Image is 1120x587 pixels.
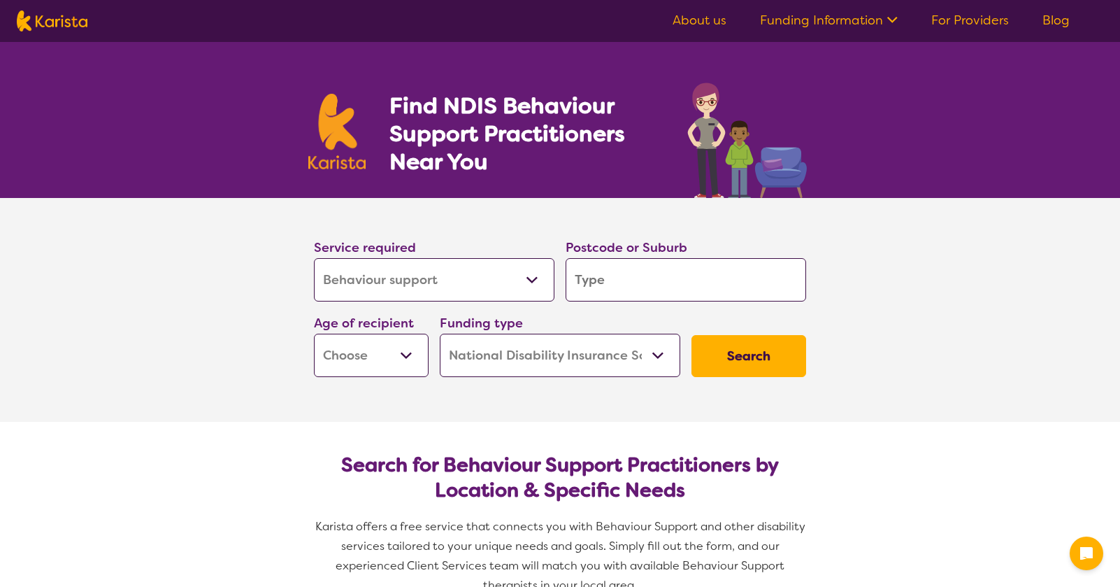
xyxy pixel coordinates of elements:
[684,76,812,198] img: behaviour-support
[314,315,414,332] label: Age of recipient
[673,12,726,29] a: About us
[566,258,806,302] input: Type
[308,94,366,169] img: Karista logo
[691,335,806,377] button: Search
[440,315,523,332] label: Funding type
[760,12,898,29] a: Funding Information
[325,453,795,503] h2: Search for Behaviour Support Practitioners by Location & Specific Needs
[566,239,687,256] label: Postcode or Suburb
[1042,12,1070,29] a: Blog
[314,239,416,256] label: Service required
[17,10,87,31] img: Karista logo
[931,12,1009,29] a: For Providers
[389,92,660,176] h1: Find NDIS Behaviour Support Practitioners Near You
